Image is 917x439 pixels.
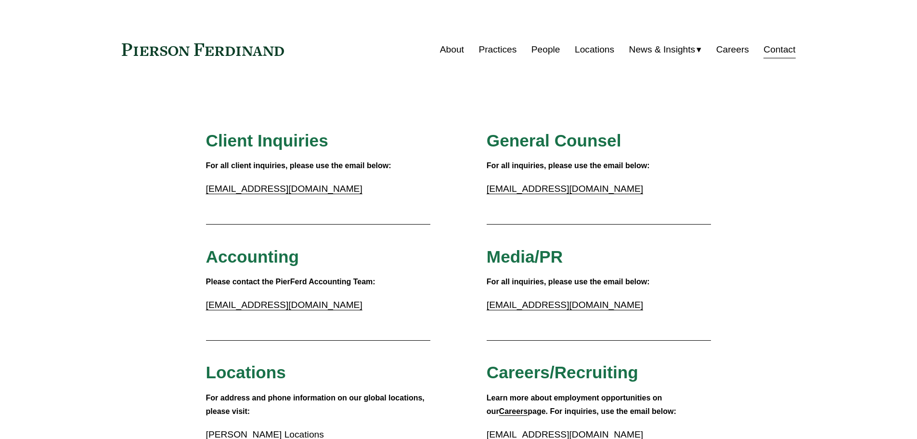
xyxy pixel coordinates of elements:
[629,40,702,59] a: folder dropdown
[487,247,563,266] span: Media/PR
[206,131,328,150] span: Client Inquiries
[487,161,650,170] strong: For all inquiries, please use the email below:
[487,363,638,382] span: Careers/Recruiting
[487,300,643,310] a: [EMAIL_ADDRESS][DOMAIN_NAME]
[487,394,664,416] strong: Learn more about employment opportunities on our
[487,278,650,286] strong: For all inquiries, please use the email below:
[206,394,427,416] strong: For address and phone information on our global locations, please visit:
[206,184,362,194] a: [EMAIL_ADDRESS][DOMAIN_NAME]
[763,40,795,59] a: Contact
[206,300,362,310] a: [EMAIL_ADDRESS][DOMAIN_NAME]
[575,40,614,59] a: Locations
[629,41,696,58] span: News & Insights
[206,161,391,170] strong: For all client inquiries, please use the email below:
[206,247,299,266] span: Accounting
[487,184,643,194] a: [EMAIL_ADDRESS][DOMAIN_NAME]
[716,40,749,59] a: Careers
[487,131,621,150] span: General Counsel
[531,40,560,59] a: People
[478,40,517,59] a: Practices
[206,278,375,286] strong: Please contact the PierFerd Accounting Team:
[206,363,286,382] span: Locations
[499,407,528,415] a: Careers
[440,40,464,59] a: About
[528,407,676,415] strong: page. For inquiries, use the email below:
